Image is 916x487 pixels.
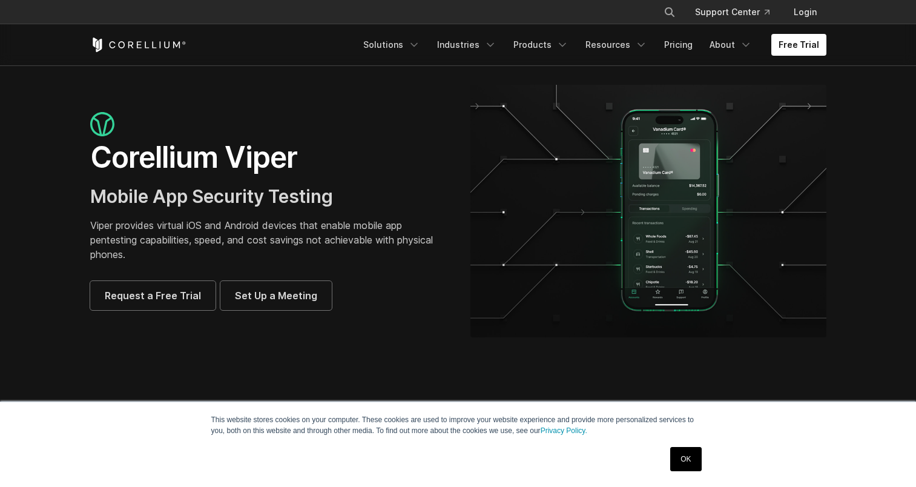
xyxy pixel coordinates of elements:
[220,281,332,310] a: Set Up a Meeting
[670,447,701,471] a: OK
[470,85,826,337] img: viper_hero
[702,34,759,56] a: About
[356,34,826,56] div: Navigation Menu
[90,218,446,262] p: Viper provides virtual iOS and Android devices that enable mobile app pentesting capabilities, sp...
[235,288,317,303] span: Set Up a Meeting
[771,34,826,56] a: Free Trial
[105,288,201,303] span: Request a Free Trial
[211,414,705,436] p: This website stores cookies on your computer. These cookies are used to improve your website expe...
[784,1,826,23] a: Login
[90,185,333,207] span: Mobile App Security Testing
[90,281,216,310] a: Request a Free Trial
[685,1,779,23] a: Support Center
[541,426,587,435] a: Privacy Policy.
[657,34,700,56] a: Pricing
[90,139,446,176] h1: Corellium Viper
[356,34,427,56] a: Solutions
[649,1,826,23] div: Navigation Menu
[659,1,680,23] button: Search
[90,38,186,52] a: Corellium Home
[578,34,654,56] a: Resources
[506,34,576,56] a: Products
[430,34,504,56] a: Industries
[90,112,114,137] img: viper_icon_large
